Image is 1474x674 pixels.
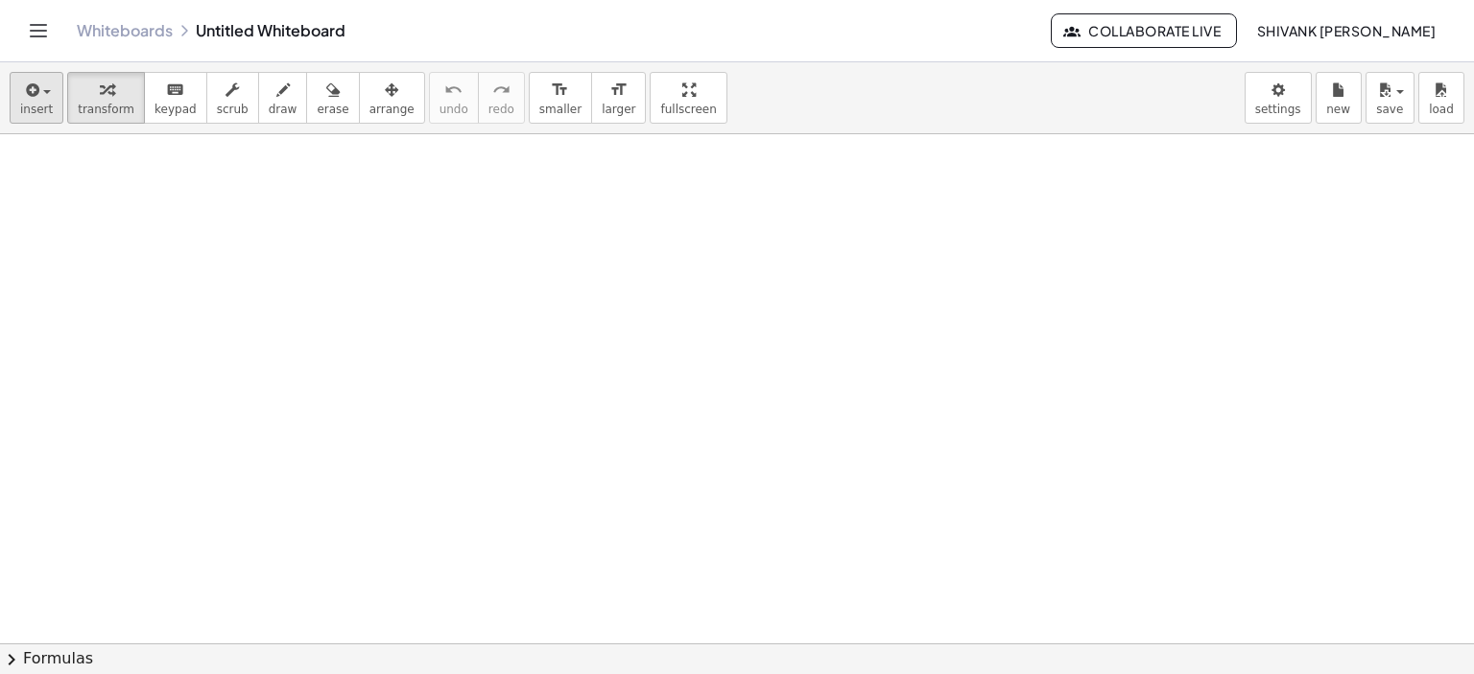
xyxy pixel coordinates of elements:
[144,72,207,124] button: keyboardkeypad
[166,79,184,102] i: keyboard
[1376,103,1403,116] span: save
[492,79,511,102] i: redo
[488,103,514,116] span: redo
[1256,22,1436,39] span: Shivank [PERSON_NAME]
[1326,103,1350,116] span: new
[20,103,53,116] span: insert
[317,103,348,116] span: erase
[217,103,249,116] span: scrub
[1255,103,1301,116] span: settings
[1366,72,1415,124] button: save
[539,103,582,116] span: smaller
[591,72,646,124] button: format_sizelarger
[1418,72,1464,124] button: load
[551,79,569,102] i: format_size
[258,72,308,124] button: draw
[1316,72,1362,124] button: new
[1241,13,1451,48] button: Shivank [PERSON_NAME]
[1067,22,1221,39] span: Collaborate Live
[478,72,525,124] button: redoredo
[440,103,468,116] span: undo
[77,21,173,40] a: Whiteboards
[650,72,726,124] button: fullscreen
[660,103,716,116] span: fullscreen
[369,103,415,116] span: arrange
[67,72,145,124] button: transform
[10,72,63,124] button: insert
[155,103,197,116] span: keypad
[1429,103,1454,116] span: load
[306,72,359,124] button: erase
[429,72,479,124] button: undoundo
[206,72,259,124] button: scrub
[359,72,425,124] button: arrange
[23,15,54,46] button: Toggle navigation
[609,79,628,102] i: format_size
[444,79,463,102] i: undo
[602,103,635,116] span: larger
[1051,13,1237,48] button: Collaborate Live
[78,103,134,116] span: transform
[269,103,297,116] span: draw
[1245,72,1312,124] button: settings
[529,72,592,124] button: format_sizesmaller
